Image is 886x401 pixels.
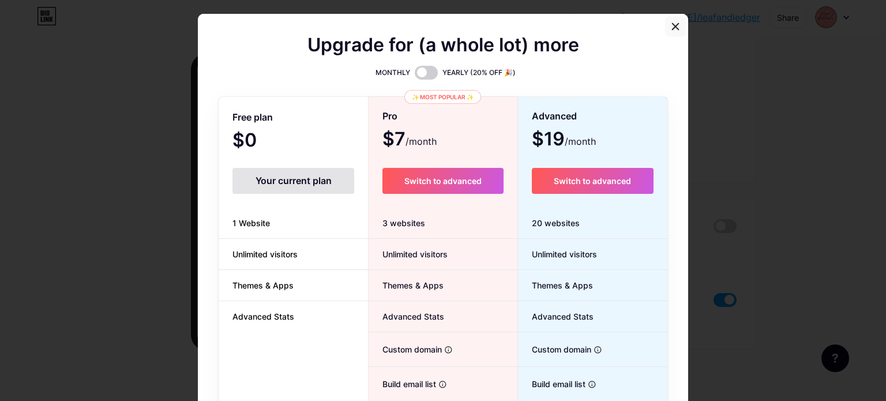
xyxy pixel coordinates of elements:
[369,208,517,239] div: 3 websites
[532,132,596,148] span: $19
[369,343,442,355] span: Custom domain
[518,310,594,323] span: Advanced Stats
[518,378,585,390] span: Build email list
[406,134,437,148] span: /month
[382,106,397,126] span: Pro
[307,38,579,52] span: Upgrade for (a whole lot) more
[376,67,410,78] span: MONTHLY
[442,67,516,78] span: YEARLY (20% OFF 🎉)
[369,378,436,390] span: Build email list
[532,106,577,126] span: Advanced
[219,310,308,323] span: Advanced Stats
[232,107,273,128] span: Free plan
[369,279,444,291] span: Themes & Apps
[232,168,354,194] div: Your current plan
[518,208,667,239] div: 20 websites
[518,279,593,291] span: Themes & Apps
[404,90,481,104] div: ✨ Most popular ✨
[404,176,482,186] span: Switch to advanced
[369,310,444,323] span: Advanced Stats
[554,176,631,186] span: Switch to advanced
[382,132,437,148] span: $7
[232,133,288,149] span: $0
[382,168,503,194] button: Switch to advanced
[518,343,591,355] span: Custom domain
[369,248,448,260] span: Unlimited visitors
[532,168,654,194] button: Switch to advanced
[219,279,307,291] span: Themes & Apps
[518,248,597,260] span: Unlimited visitors
[565,134,596,148] span: /month
[219,248,311,260] span: Unlimited visitors
[219,217,284,229] span: 1 Website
